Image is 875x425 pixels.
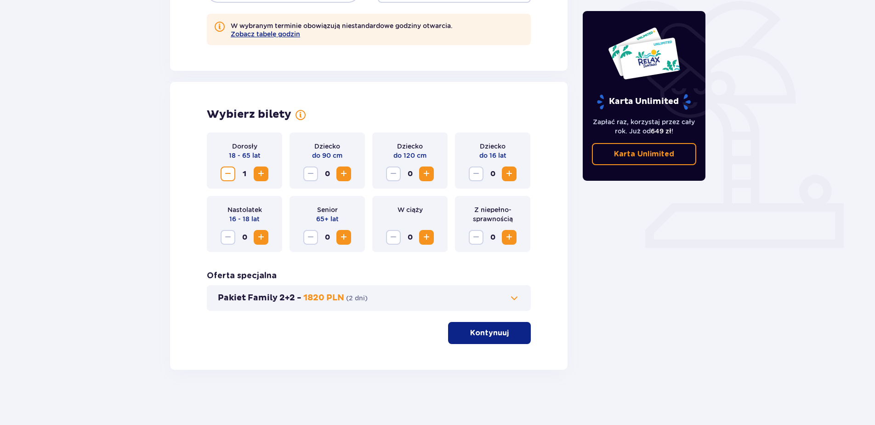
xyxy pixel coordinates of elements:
[608,27,681,80] img: Dwie karty całoroczne do Suntago z napisem 'UNLIMITED RELAX', na białym tle z tropikalnymi liśćmi...
[469,167,483,181] button: Zmniejsz
[614,149,674,159] p: Karta Unlimited
[336,167,351,181] button: Zwiększ
[231,30,300,38] button: Zobacz tabelę godzin
[314,142,340,151] p: Dziecko
[237,167,252,181] span: 1
[303,293,344,304] p: 1820 PLN
[231,21,453,38] p: W wybranym terminie obowiązują niestandardowe godziny otwarcia.
[651,127,671,135] span: 649 zł
[207,270,277,281] h3: Oferta specjalna
[470,328,509,338] p: Kontynuuj
[320,230,335,245] span: 0
[419,167,434,181] button: Zwiększ
[462,205,523,224] p: Z niepełno­sprawnością
[227,205,262,214] p: Nastolatek
[480,142,506,151] p: Dziecko
[303,230,318,245] button: Zmniejsz
[221,167,235,181] button: Zmniejsz
[237,230,252,245] span: 0
[317,205,338,214] p: Senior
[596,94,692,110] p: Karta Unlimited
[479,151,506,160] p: do 16 lat
[218,293,520,304] button: Pakiet Family 2+2 -1820 PLN(2 dni)
[386,230,401,245] button: Zmniejsz
[485,167,500,181] span: 0
[254,167,268,181] button: Zwiększ
[320,167,335,181] span: 0
[592,143,697,165] a: Karta Unlimited
[316,214,339,224] p: 65+ lat
[485,230,500,245] span: 0
[312,151,342,160] p: do 90 cm
[502,167,517,181] button: Zwiększ
[221,230,235,245] button: Zmniejsz
[229,151,261,160] p: 18 - 65 lat
[502,230,517,245] button: Zwiększ
[386,167,401,181] button: Zmniejsz
[469,230,483,245] button: Zmniejsz
[592,117,697,136] p: Zapłać raz, korzystaj przez cały rok. Już od !
[232,142,257,151] p: Dorosły
[419,230,434,245] button: Zwiększ
[218,293,301,304] p: Pakiet Family 2+2 -
[393,151,426,160] p: do 120 cm
[403,167,417,181] span: 0
[346,293,368,303] p: ( 2 dni )
[207,108,291,121] h2: Wybierz bilety
[336,230,351,245] button: Zwiększ
[229,214,260,224] p: 16 - 18 lat
[254,230,268,245] button: Zwiększ
[303,167,318,181] button: Zmniejsz
[398,205,423,214] p: W ciąży
[397,142,423,151] p: Dziecko
[448,322,531,344] button: Kontynuuj
[403,230,417,245] span: 0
